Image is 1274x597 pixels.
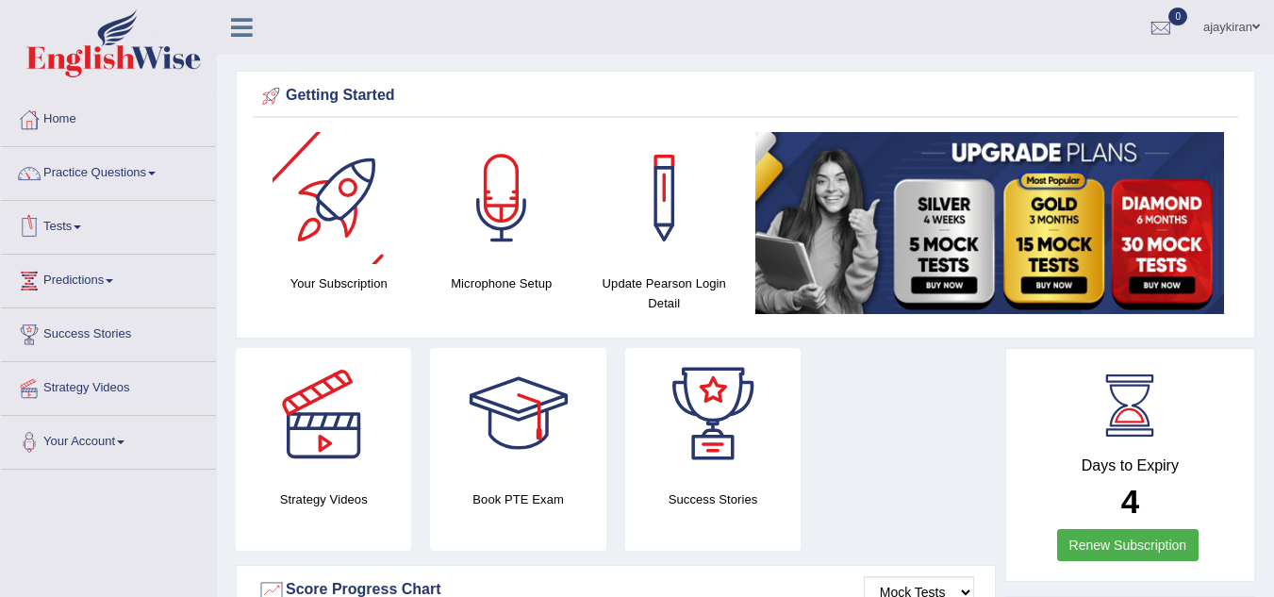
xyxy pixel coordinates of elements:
[267,274,411,293] h4: Your Subscription
[430,274,574,293] h4: Microphone Setup
[1057,529,1200,561] a: Renew Subscription
[1,93,216,141] a: Home
[1,201,216,248] a: Tests
[1,362,216,409] a: Strategy Videos
[1,147,216,194] a: Practice Questions
[257,82,1233,110] div: Getting Started
[236,489,411,509] h4: Strategy Videos
[1,255,216,302] a: Predictions
[1,416,216,463] a: Your Account
[1027,457,1233,474] h4: Days to Expiry
[1121,483,1139,520] b: 4
[592,274,736,313] h4: Update Pearson Login Detail
[755,132,1225,314] img: small5.jpg
[430,489,605,509] h4: Book PTE Exam
[1168,8,1187,25] span: 0
[1,308,216,356] a: Success Stories
[625,489,801,509] h4: Success Stories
